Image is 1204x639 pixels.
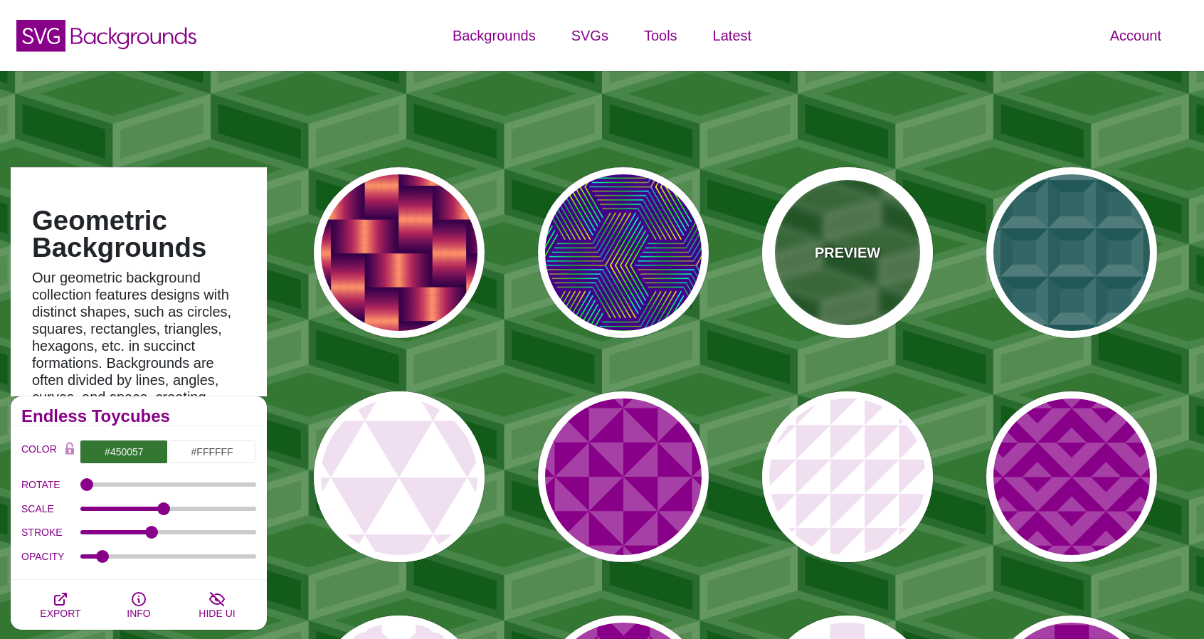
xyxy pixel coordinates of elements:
a: Account [1092,14,1179,57]
button: EXPORT [21,580,100,630]
a: SVGs [554,14,626,57]
p: Our geometric background collection features designs with distinct shapes, such as circles, squar... [32,269,245,457]
a: Backgrounds [435,14,554,57]
button: PREVIEWrepeating grid pattern that has a raised frame [762,167,933,338]
label: OPACITY [21,547,80,566]
label: ROTATE [21,475,80,494]
h2: Endless Toycubes [21,411,256,422]
button: purple alternating triangle pattern [986,391,1157,562]
a: Tools [626,14,695,57]
p: PREVIEW [815,242,880,263]
label: SCALE [21,500,80,518]
button: repeating grid pattern that has a raised frame [986,167,1157,338]
label: COLOR [21,440,59,464]
label: STROKE [21,523,80,542]
button: light purple and white alternating triangle pattern [314,391,485,562]
span: HIDE UI [199,608,235,619]
a: Latest [695,14,769,57]
span: EXPORT [40,608,80,619]
button: purple and white alternating triangle halves pattern [762,391,933,562]
h1: Geometric Backgrounds [32,207,245,262]
button: INFO [100,580,178,630]
button: triangles in pinwheel pattern [538,391,709,562]
button: hexagram line 3d pattern [538,167,709,338]
button: red shiny ribbon woven into a pattern [314,167,485,338]
button: HIDE UI [178,580,256,630]
button: Color Lock [59,440,80,460]
span: INFO [127,608,150,619]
